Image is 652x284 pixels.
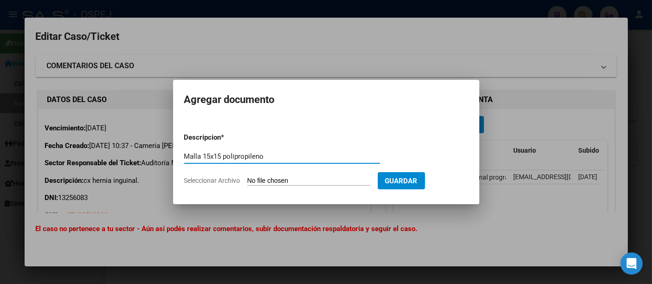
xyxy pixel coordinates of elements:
div: Open Intercom Messenger [620,252,643,275]
button: Guardar [378,172,425,189]
span: Guardar [385,177,418,185]
p: Descripcion [184,132,270,143]
span: Seleccionar Archivo [184,177,240,184]
h2: Agregar documento [184,91,468,109]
